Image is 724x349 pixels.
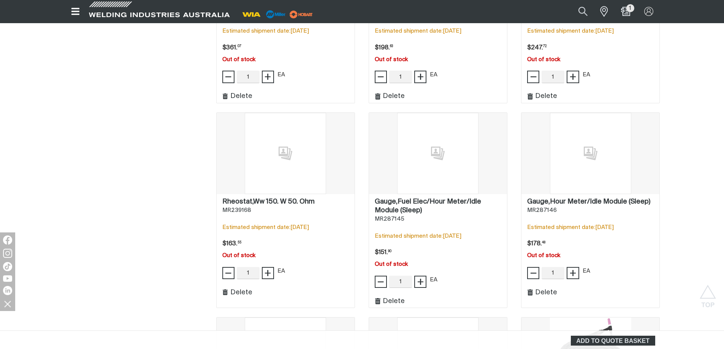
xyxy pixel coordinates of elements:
img: Facebook [3,235,12,245]
span: Out of stock [222,253,255,258]
span: Estimated shipment date: [DATE] [375,27,501,36]
button: Delete [222,286,252,299]
span: Out of stock [527,253,560,258]
div: EA [583,267,654,276]
span: MR239168 [222,207,251,213]
sup: 63 [390,45,393,48]
span: Delete [535,92,557,100]
span: Delete [230,92,252,100]
div: EA [430,276,501,284]
span: Delete [230,289,252,297]
span: Delete [535,289,557,297]
span: $198. [375,40,393,55]
span: Out of stock [375,261,408,267]
a: miller [287,11,315,17]
span: − [530,267,537,280]
a: Gauge,Hour Meter/Idle Module (Sleep) [527,197,654,206]
div: EA [583,71,654,79]
img: No image for this product [245,113,326,194]
div: EA [430,71,501,79]
button: Delete [527,90,557,103]
span: + [264,70,271,83]
span: $178. [527,236,545,251]
img: hide socials [1,297,14,310]
span: $151. [375,245,391,260]
span: $361. [222,40,241,55]
button: Scroll to top [699,285,716,302]
span: + [417,275,424,288]
span: MR287145 [375,216,404,222]
span: + [264,267,271,280]
span: MR287146 [527,207,557,213]
button: ADD TO QUOTE BASKET [571,336,655,346]
span: Estimated shipment date: [DATE] [375,232,501,241]
img: LinkedIn [3,286,12,295]
span: $247. [527,40,547,55]
div: EA [277,71,349,79]
button: Search products [570,3,596,20]
div: Price [222,40,241,55]
span: − [377,275,384,288]
a: Gauge,Fuel Elec/Hour Meter/Idle Module (Sleep) [375,197,501,215]
img: Instagram [3,249,12,258]
span: Delete [383,297,405,305]
button: Delete [527,286,557,299]
a: Rheostat,Ww 150. W 50. Ohm [222,197,349,206]
div: EA [277,267,349,276]
span: Delete [383,92,405,100]
span: Out of stock [527,57,560,62]
div: Price [527,40,547,55]
div: Price [222,236,241,251]
img: YouTube [3,275,12,282]
h2: Gauge,Fuel Elec/Hour Meter/Idle Module (Sleep) [375,198,481,214]
span: Out of stock [375,57,408,62]
span: − [530,70,537,83]
input: Product name or item number... [561,3,596,20]
span: Estimated shipment date: [DATE] [222,223,349,232]
h2: Gauge,Hour Meter/Idle Module (Sleep) [527,198,650,205]
span: − [225,70,232,83]
button: Delete [375,295,405,308]
span: Out of stock [222,57,255,62]
span: − [377,70,384,83]
span: + [569,267,577,280]
span: Estimated shipment date: [DATE] [222,27,349,36]
sup: 48 [542,241,545,244]
span: $163. [222,236,241,251]
img: miller [287,9,315,20]
button: Delete [375,90,405,103]
sup: 90 [388,250,391,253]
button: Delete [222,90,252,103]
h2: Rheostat,Ww 150. W 50. Ohm [222,198,315,205]
div: Price [375,245,391,260]
sup: 07 [238,45,241,48]
sup: 55 [238,241,241,244]
sup: 72 [543,45,547,48]
span: ADD TO QUOTE BASKET [576,336,650,346]
img: No image for this product [550,113,631,194]
img: TikTok [3,262,12,271]
span: − [225,267,232,280]
span: + [417,70,424,83]
div: Price [375,40,393,55]
img: No image for this product [397,113,478,194]
div: Price [527,236,545,251]
span: Estimated shipment date: [DATE] [527,27,654,36]
span: Estimated shipment date: [DATE] [527,223,654,232]
span: + [569,70,577,83]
